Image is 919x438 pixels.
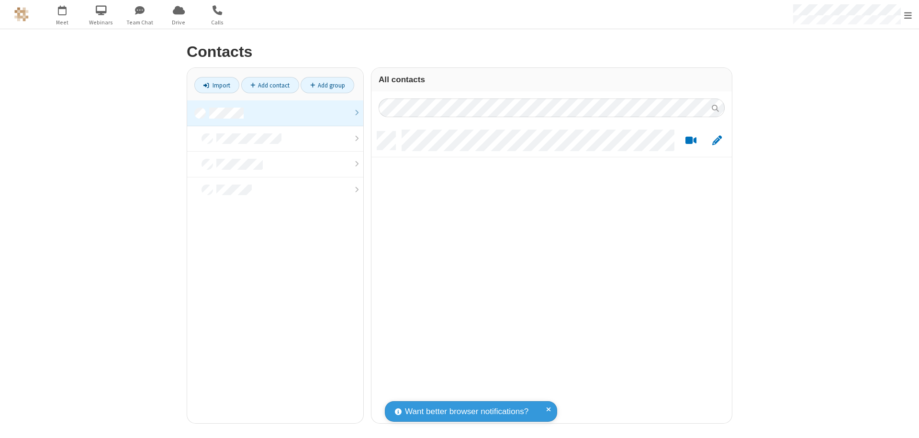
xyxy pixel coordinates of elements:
span: Calls [200,18,235,27]
span: Want better browser notifications? [405,405,528,418]
span: Team Chat [122,18,158,27]
button: Edit [707,135,726,147]
span: Drive [161,18,197,27]
span: Webinars [83,18,119,27]
h3: All contacts [379,75,725,84]
a: Add group [301,77,354,93]
span: Meet [45,18,80,27]
a: Import [194,77,239,93]
h2: Contacts [187,44,732,60]
div: grid [371,124,732,423]
button: Start a video meeting [682,135,700,147]
img: QA Selenium DO NOT DELETE OR CHANGE [14,7,29,22]
a: Add contact [241,77,299,93]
